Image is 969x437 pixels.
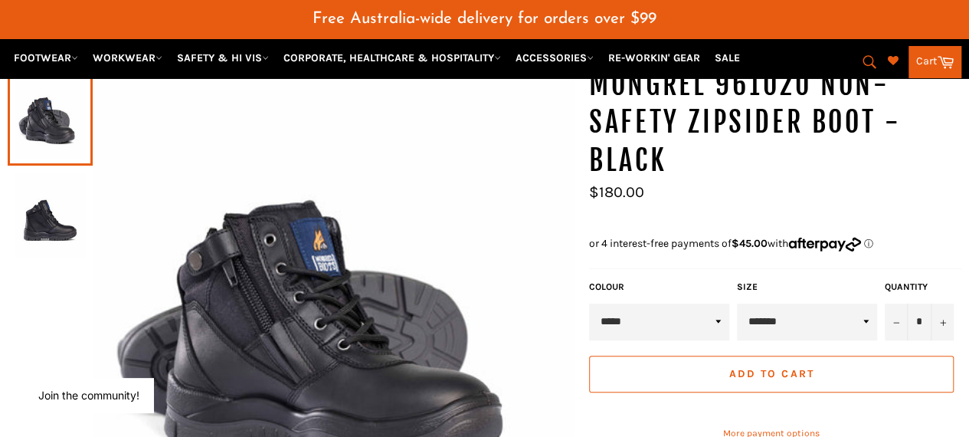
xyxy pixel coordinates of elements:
a: Cart [908,46,961,78]
button: Add to Cart [589,356,954,393]
button: Increase item quantity by one [931,304,954,340]
h1: MONGREL 961020 Non-Safety Zipsider Boot - Black [589,66,961,180]
a: RE-WORKIN' GEAR [602,44,706,71]
button: Reduce item quantity by one [885,304,908,340]
label: Quantity [885,281,954,294]
span: $180.00 [589,183,644,201]
a: SAFETY & HI VIS [171,44,275,71]
a: SALE [709,44,746,71]
img: MONGREL 961020 Non-Safety Zipsider Boot - Black - Workin' Gear [15,173,85,258]
a: WORKWEAR [87,44,169,71]
label: COLOUR [589,281,729,294]
span: Add to Cart [728,367,814,380]
a: CORPORATE, HEALTHCARE & HOSPITALITY [277,44,507,71]
a: ACCESSORIES [509,44,600,71]
span: Free Australia-wide delivery for orders over $99 [313,11,656,27]
label: Size [737,281,877,294]
a: FOOTWEAR [8,44,84,71]
button: Join the community! [38,389,139,402]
